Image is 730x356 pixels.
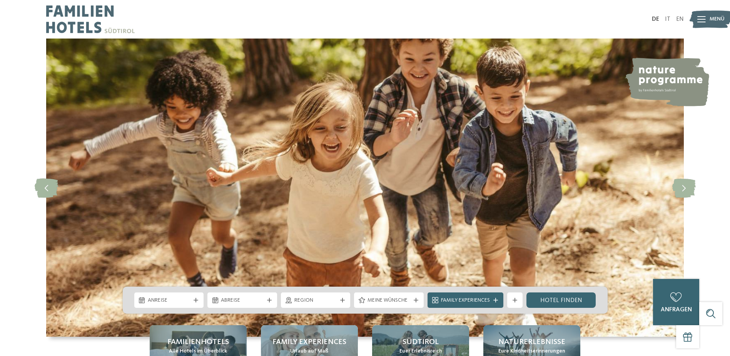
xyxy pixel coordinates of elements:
span: Family Experiences [441,297,490,304]
span: Meine Wünsche [368,297,410,304]
span: Eure Kindheitserinnerungen [498,348,565,355]
a: DE [652,16,659,22]
span: Alle Hotels im Überblick [169,348,227,355]
span: Menü [710,15,725,23]
a: IT [665,16,670,22]
span: Familienhotels [167,337,229,348]
span: Region [294,297,337,304]
a: anfragen [653,279,699,325]
span: Naturerlebnisse [498,337,565,348]
img: nature programme by Familienhotels Südtirol [625,58,709,106]
span: Anreise [148,297,190,304]
span: Euer Erlebnisreich [399,348,442,355]
a: EN [676,16,684,22]
img: Familienhotels Südtirol: The happy family places [46,39,684,337]
span: Family Experiences [272,337,346,348]
span: anfragen [661,307,692,313]
span: Urlaub auf Maß [290,348,328,355]
span: Südtirol [403,337,439,348]
a: Hotel finden [526,292,596,308]
span: Abreise [221,297,264,304]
